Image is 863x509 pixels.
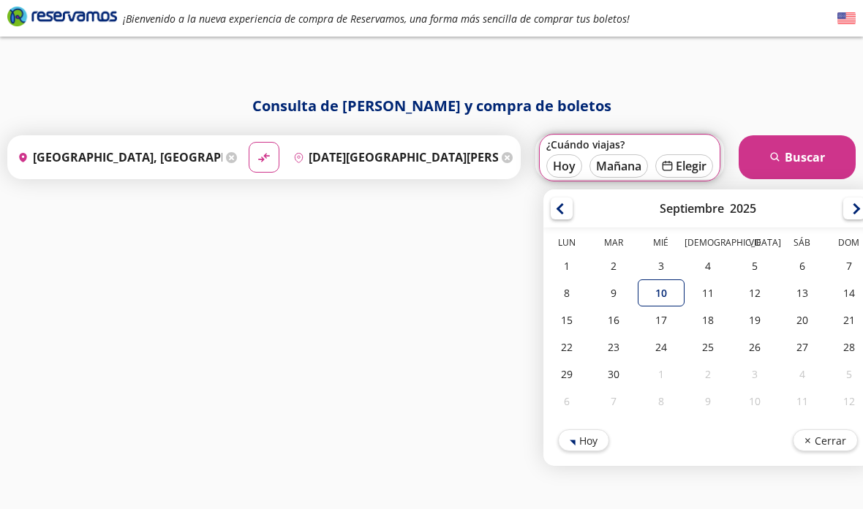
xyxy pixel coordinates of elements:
button: Buscar [739,135,856,179]
button: Elegir [655,154,713,178]
th: Jueves [685,236,731,252]
div: 29-Sep-25 [543,361,590,388]
div: 26-Sep-25 [731,333,778,361]
div: 10-Sep-25 [638,279,685,306]
div: 04-Sep-25 [685,252,731,279]
div: 01-Oct-25 [638,361,685,388]
div: 20-Sep-25 [778,306,825,333]
div: 03-Oct-25 [731,361,778,388]
div: 17-Sep-25 [638,306,685,333]
div: 02-Sep-25 [590,252,637,279]
div: 30-Sep-25 [590,361,637,388]
button: Cerrar [793,429,858,451]
div: 08-Oct-25 [638,388,685,415]
div: 08-Sep-25 [543,279,590,306]
div: 27-Sep-25 [778,333,825,361]
h1: Consulta de [PERSON_NAME] y compra de boletos [7,95,856,117]
div: 16-Sep-25 [590,306,637,333]
div: 03-Sep-25 [638,252,685,279]
div: 23-Sep-25 [590,333,637,361]
button: English [837,10,856,28]
div: 22-Sep-25 [543,333,590,361]
div: 05-Sep-25 [731,252,778,279]
a: Brand Logo [7,5,117,31]
em: ¡Bienvenido a la nueva experiencia de compra de Reservamos, una forma más sencilla de comprar tus... [123,12,630,26]
input: Buscar Destino [287,139,498,176]
div: 25-Sep-25 [685,333,731,361]
th: Sábado [778,236,825,252]
th: Martes [590,236,637,252]
div: 15-Sep-25 [543,306,590,333]
i: Brand Logo [7,5,117,27]
div: 2025 [730,200,756,216]
div: 18-Sep-25 [685,306,731,333]
div: 11-Sep-25 [685,279,731,306]
div: 09-Oct-25 [685,388,731,415]
div: 01-Sep-25 [543,252,590,279]
div: Septiembre [660,200,724,216]
input: Buscar Origen [12,139,222,176]
th: Viernes [731,236,778,252]
div: 19-Sep-25 [731,306,778,333]
div: 02-Oct-25 [685,361,731,388]
div: 07-Oct-25 [590,388,637,415]
button: Hoy [546,154,582,178]
button: Hoy [558,429,609,451]
button: Mañana [589,154,648,178]
label: ¿Cuándo viajas? [546,137,713,151]
div: 12-Sep-25 [731,279,778,306]
div: 10-Oct-25 [731,388,778,415]
div: 06-Oct-25 [543,388,590,415]
th: Lunes [543,236,590,252]
div: 24-Sep-25 [638,333,685,361]
th: Miércoles [638,236,685,252]
div: 09-Sep-25 [590,279,637,306]
div: 11-Oct-25 [778,388,825,415]
div: 13-Sep-25 [778,279,825,306]
div: 04-Oct-25 [778,361,825,388]
div: 06-Sep-25 [778,252,825,279]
